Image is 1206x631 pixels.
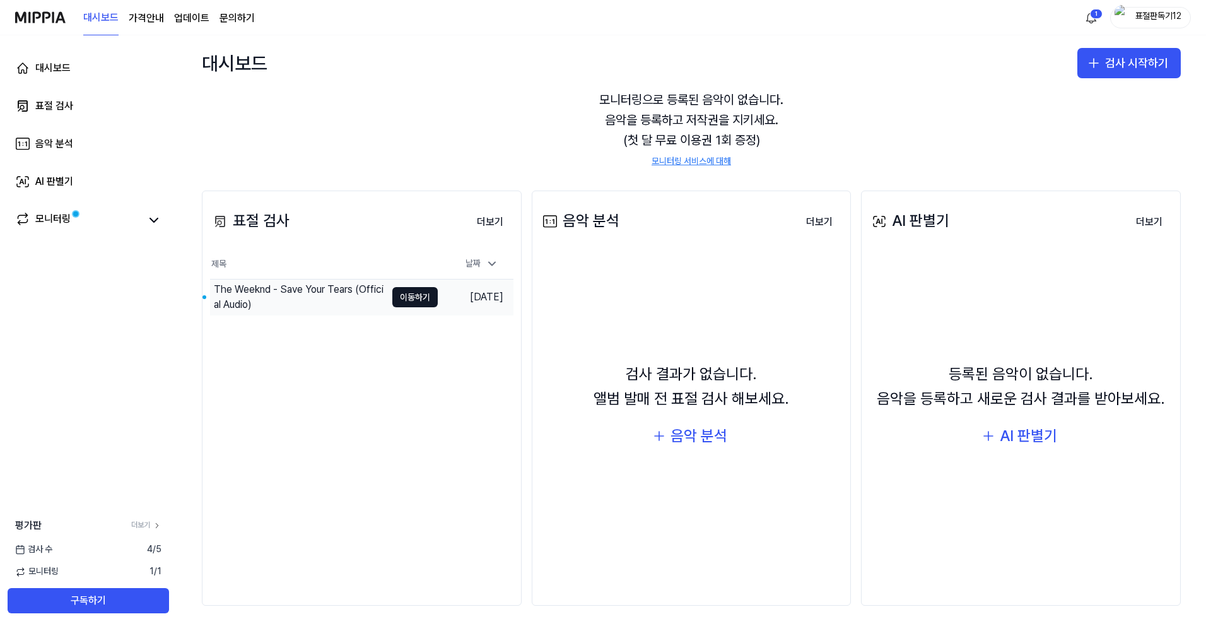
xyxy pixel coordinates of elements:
button: profile표절판독기12 [1110,7,1191,28]
img: profile [1115,5,1130,30]
div: AI 판별기 [869,209,949,233]
button: 이동하기 [392,287,438,307]
a: AI 판별기 [8,167,169,197]
button: 알림1 [1081,8,1101,28]
button: 더보기 [1126,209,1173,235]
div: 모니터링 [35,211,71,229]
a: 문의하기 [220,11,255,26]
div: 날짜 [460,254,503,274]
div: 음악 분석 [670,424,727,448]
a: 모니터링 서비스에 대해 [652,155,731,168]
span: 평가판 [15,518,42,533]
div: 표절판독기12 [1133,10,1183,24]
div: 대시보드 [202,48,267,78]
span: 모니터링 [15,565,59,578]
div: 음악 분석 [35,136,73,151]
div: 모니터링으로 등록된 음악이 없습니다. 음악을 등록하고 저작권을 지키세요. (첫 달 무료 이용권 1회 증정) [202,74,1181,183]
a: 표절 검사 [8,91,169,121]
a: 모니터링 [15,211,141,229]
a: 가격안내 [129,11,164,26]
div: The Weeknd - Save Your Tears (Official Audio) [214,282,386,312]
button: 더보기 [796,209,843,235]
a: 대시보드 [83,1,119,35]
button: 더보기 [467,209,513,235]
div: 표절 검사 [210,209,290,233]
span: 4 / 5 [147,543,161,556]
button: 음악 분석 [643,421,740,451]
button: AI 판별기 [972,421,1070,451]
a: 더보기 [467,208,513,235]
th: 제목 [210,249,438,280]
button: 구독하기 [8,588,169,613]
img: 알림 [1084,10,1099,25]
td: [DATE] [438,280,513,315]
a: 대시보드 [8,53,169,83]
div: AI 판별기 [35,174,73,189]
a: 더보기 [1126,208,1173,235]
div: 표절 검사 [35,98,73,114]
a: 더보기 [131,520,161,531]
span: 검사 수 [15,543,52,556]
div: 대시보드 [35,61,71,76]
div: 음악 분석 [540,209,619,233]
div: AI 판별기 [1000,424,1057,448]
a: 더보기 [796,208,843,235]
div: 검사 결과가 없습니다. 앨범 발매 전 표절 검사 해보세요. [594,362,789,411]
div: 1 [1090,9,1103,19]
button: 검사 시작하기 [1077,48,1181,78]
a: 음악 분석 [8,129,169,159]
a: 업데이트 [174,11,209,26]
span: 1 / 1 [149,565,161,578]
div: 등록된 음악이 없습니다. 음악을 등록하고 새로운 검사 결과를 받아보세요. [877,362,1165,411]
